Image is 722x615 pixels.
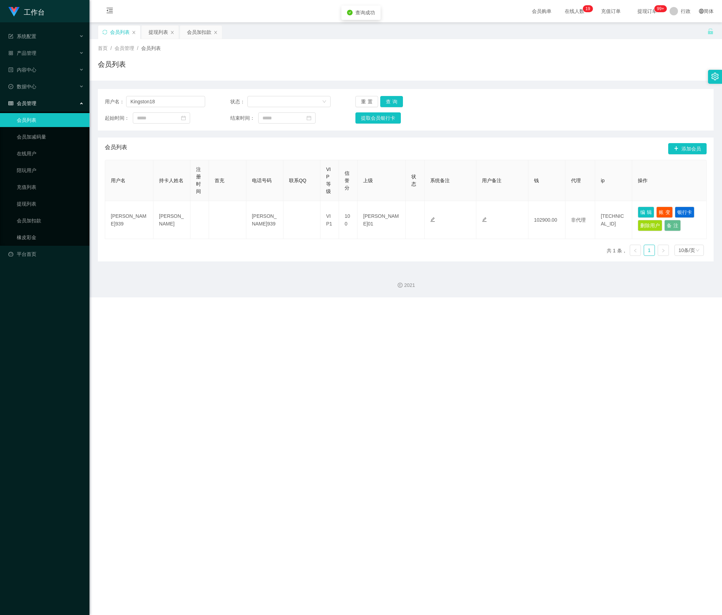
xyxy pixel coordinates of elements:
[24,8,45,16] font: 工作台
[17,230,84,244] a: 橡皮彩金
[345,170,349,191] font: 信誉分
[571,178,581,183] font: 代理
[8,8,45,14] a: 工作台
[668,143,707,154] button: 图标: 加号添加会员
[230,115,255,121] font: 结束时间：
[17,197,84,211] a: 提现列表
[105,99,124,104] font: 用户名：
[8,84,13,89] i: 图标: 检查-圆圈-o
[170,30,174,35] i: 图标： 关闭
[661,249,665,253] i: 图标： 右
[17,214,84,228] a: 会员加扣款
[8,101,13,106] i: 图标： 表格
[214,30,218,35] i: 图标： 关闭
[699,9,704,14] i: 图标: 全球
[601,178,605,183] font: ip
[583,5,593,12] sup: 19
[644,245,655,256] li: 1
[711,73,719,80] i: 图标：设置
[404,282,415,288] font: 2021
[657,6,664,11] font: 99+
[111,178,125,183] font: 用户名
[98,45,108,51] font: 首页
[149,29,168,35] font: 提现列表
[630,245,641,256] li: 上一页
[126,96,205,107] input: 请输入用户名
[347,10,353,15] i: 图标：勾选圆圈
[585,5,588,12] p: 1
[17,34,36,39] font: 系统配置
[17,50,36,56] font: 产品管理
[638,178,648,183] font: 操作
[289,178,306,183] font: 联系QQ
[355,112,401,124] button: 提取会员银行卡
[306,116,311,120] i: 图标：日历
[607,248,627,253] font: 共 1 条，
[132,30,136,35] i: 图标： 关闭
[8,51,13,55] i: 图标: appstore-o
[252,178,272,183] font: 电话号码
[398,283,403,288] i: 图标：版权
[411,174,416,187] font: 状态
[534,217,557,223] font: 102900.00
[380,96,403,107] button: 查询
[17,180,84,194] a: 充值列表
[658,245,669,256] li: 下一页
[105,115,129,121] font: 起始时间：
[681,8,691,14] font: 行政
[326,166,331,194] font: VIP等级
[17,130,84,144] a: 会员加减码量
[8,7,20,17] img: logo.9652507e.png
[17,163,84,177] a: 陪玩用户
[110,29,130,35] font: 会员列表
[181,116,186,120] i: 图标：日历
[363,213,399,227] font: [PERSON_NAME]01
[679,245,695,255] div: 10条/页
[532,8,551,14] font: 会员购单
[588,6,590,11] font: 9
[17,67,36,73] font: 内容中心
[345,213,350,227] font: 100
[571,217,586,223] font: 非代理
[656,207,673,218] button: 账变
[482,178,501,183] font: 用户备注
[111,213,146,227] font: [PERSON_NAME]939
[322,99,326,104] i: 图标： 下
[638,207,654,218] button: 编辑
[252,213,277,227] font: [PERSON_NAME]939
[105,144,127,150] font: 会员列表
[215,178,224,183] font: 首充
[196,166,201,194] font: 注册时间
[704,8,714,14] font: 简体
[664,220,681,231] button: 备注
[102,30,107,35] i: 图标：同步
[98,60,126,68] font: 会员列表
[633,249,637,253] i: 图标： 左
[565,8,584,14] font: 在线人数
[141,45,161,51] font: 会员列表
[187,29,211,35] font: 会员加扣款
[230,99,245,104] font: 状态：
[159,178,183,183] font: 持卡人姓名
[8,247,84,261] a: 图标：仪表板平台首页
[17,147,84,161] a: 在线用户
[137,45,138,51] font: /
[638,220,662,231] button: 删除用户
[17,113,84,127] a: 会员列表
[654,5,667,12] sup: 1053
[679,247,695,253] font: 10条/页
[98,0,122,23] i: 图标: 菜单折叠
[355,96,378,107] button: 重置
[695,248,700,253] i: 图标： 下
[430,217,435,222] i: 图标：编辑
[159,213,184,227] font: [PERSON_NAME]
[707,28,714,35] i: 图标： 解锁
[637,8,657,14] font: 提现订单
[482,217,487,222] i: 图标：编辑
[430,178,450,183] font: 系统备注
[534,178,539,183] font: 钱
[115,45,134,51] font: 会员管理
[110,45,112,51] font: /
[363,178,373,183] font: 上级
[8,67,13,72] i: 图标：个人资料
